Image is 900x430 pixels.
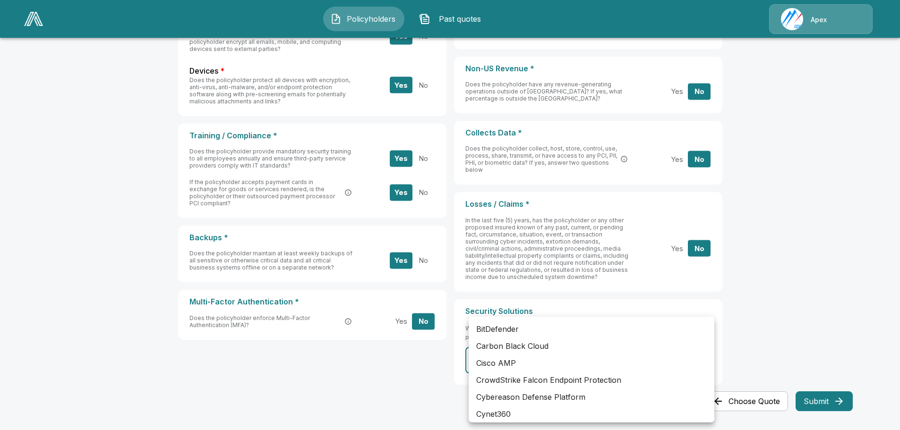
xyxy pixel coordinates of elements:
li: Cisco AMP [469,354,714,371]
li: Cybereason Defense Platform [469,388,714,405]
li: CrowdStrike Falcon Endpoint Protection [469,371,714,388]
li: BitDefender [469,320,714,337]
li: Carbon Black Cloud [469,337,714,354]
li: Cynet360 [469,405,714,422]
